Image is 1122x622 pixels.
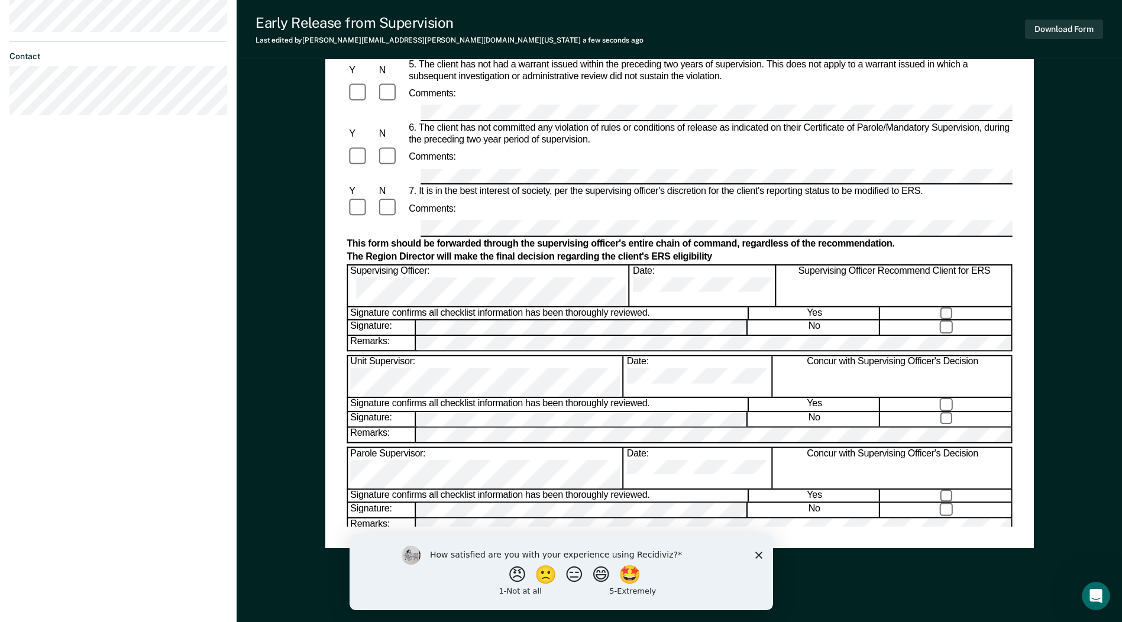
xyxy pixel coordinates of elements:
div: Comments: [406,151,458,163]
div: N [376,186,406,198]
div: Supervising Officer: [348,265,629,306]
div: Remarks: [348,427,416,442]
span: a few seconds ago [583,36,644,44]
dt: Contact [9,51,227,61]
div: Signature confirms all checklist information has been thoroughly reviewed. [348,307,748,319]
div: 6. The client has not committed any violation of rules or conditions of release as indicated on t... [406,122,1013,146]
div: No [749,412,880,426]
div: Yes [749,307,880,319]
iframe: Survey by Kim from Recidiviz [350,534,773,610]
div: Remarks: [348,519,416,533]
div: Signature confirms all checklist information has been thoroughly reviewed. [348,399,748,411]
div: Concur with Supervising Officer's Decision [774,357,1012,397]
div: This form should be forwarded through the supervising officer's entire chain of command, regardle... [347,238,1012,250]
div: The Region Director will make the final decision regarding the client's ERS eligibility [347,251,1012,263]
div: Signature: [348,503,415,517]
div: No [749,320,880,335]
div: Concur with Supervising Officer's Decision [774,448,1012,488]
button: Download Form [1025,20,1103,39]
div: No [749,503,880,517]
div: Y [347,186,376,198]
div: Remarks: [348,336,416,351]
div: Date: [630,265,777,306]
div: Yes [749,399,880,411]
div: Signature confirms all checklist information has been thoroughly reviewed. [348,490,748,502]
div: Comments: [406,203,458,215]
div: Comments: [406,88,458,100]
div: Y [347,128,376,140]
div: 7. It is in the best interest of society, per the supervising officer's discretion for the client... [406,186,1013,198]
div: Date: [625,448,772,488]
div: Y [347,65,376,77]
div: Signature: [348,412,415,426]
div: Signature: [348,320,415,335]
div: Supervising Officer Recommend Client for ERS [777,265,1012,306]
div: Last edited by [PERSON_NAME][EMAIL_ADDRESS][PERSON_NAME][DOMAIN_NAME][US_STATE] [256,36,644,44]
div: 5. The client has not had a warrant issued within the preceding two years of supervision. This do... [406,59,1013,83]
div: Early Release from Supervision [256,14,644,31]
div: Yes [749,490,880,502]
div: Parole Supervisor: [348,448,623,488]
iframe: Intercom live chat [1082,582,1110,610]
div: N [376,65,406,77]
div: N [376,128,406,140]
div: Unit Supervisor: [348,357,623,397]
div: Date: [625,357,772,397]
